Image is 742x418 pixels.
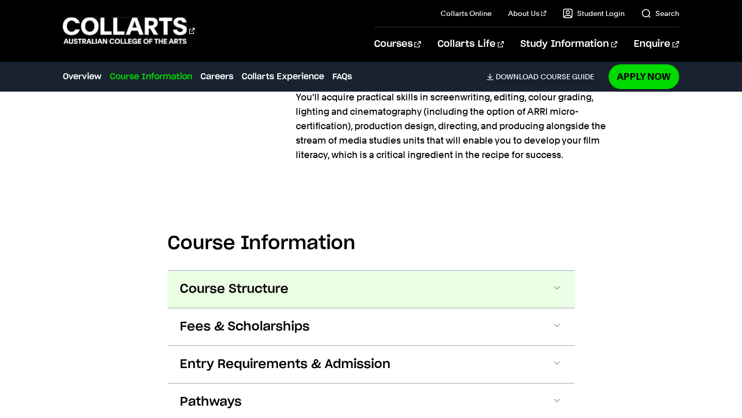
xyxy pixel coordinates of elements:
[641,8,679,19] a: Search
[437,27,504,61] a: Collarts Life
[63,71,102,83] a: Overview
[508,8,546,19] a: About Us
[634,27,679,61] a: Enquire
[63,16,195,45] div: Go to homepage
[609,64,679,89] a: Apply Now
[167,308,575,345] button: Fees & Scholarships
[296,90,627,162] p: You'll acquire practical skills in screenwriting, editing, colour grading, lighting and cinematog...
[486,72,602,81] a: DownloadCourse Guide
[242,71,324,83] a: Collarts Experience
[180,394,242,410] span: Pathways
[167,346,575,383] button: Entry Requirements & Admission
[374,27,421,61] a: Courses
[520,27,617,61] a: Study Information
[332,71,352,83] a: FAQs
[441,8,492,19] a: Collarts Online
[496,72,538,81] span: Download
[200,71,233,83] a: Careers
[167,271,575,308] button: Course Structure
[563,8,625,19] a: Student Login
[180,356,391,373] span: Entry Requirements & Admission
[110,71,192,83] a: Course Information
[180,281,289,298] span: Course Structure
[180,319,310,335] span: Fees & Scholarships
[167,232,575,255] h2: Course Information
